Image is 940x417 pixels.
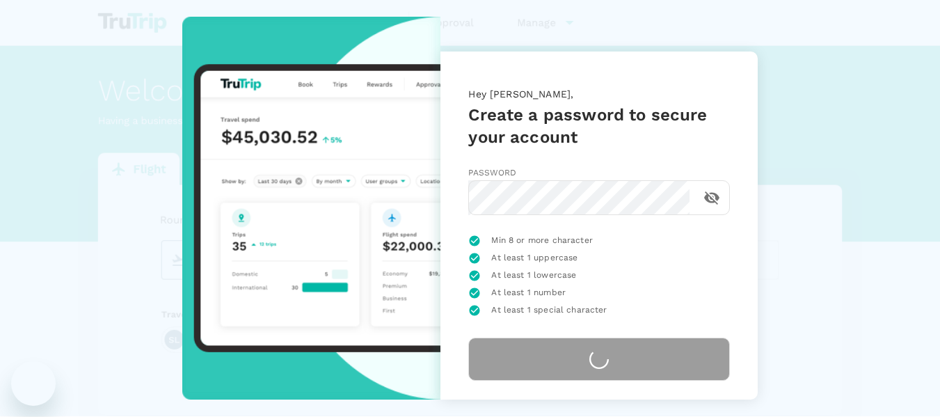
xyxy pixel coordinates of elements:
[491,286,566,300] span: At least 1 number
[491,269,576,283] span: At least 1 lowercase
[468,104,730,148] h5: Create a password to secure your account
[11,361,56,406] iframe: Button to launch messaging window
[491,234,592,248] span: Min 8 or more character
[468,168,516,178] span: Password
[491,251,577,265] span: At least 1 uppercase
[468,87,730,104] p: Hey [PERSON_NAME],
[491,304,607,317] span: At least 1 special character
[695,181,728,214] button: toggle password visibility
[182,17,441,400] img: trutrip-set-password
